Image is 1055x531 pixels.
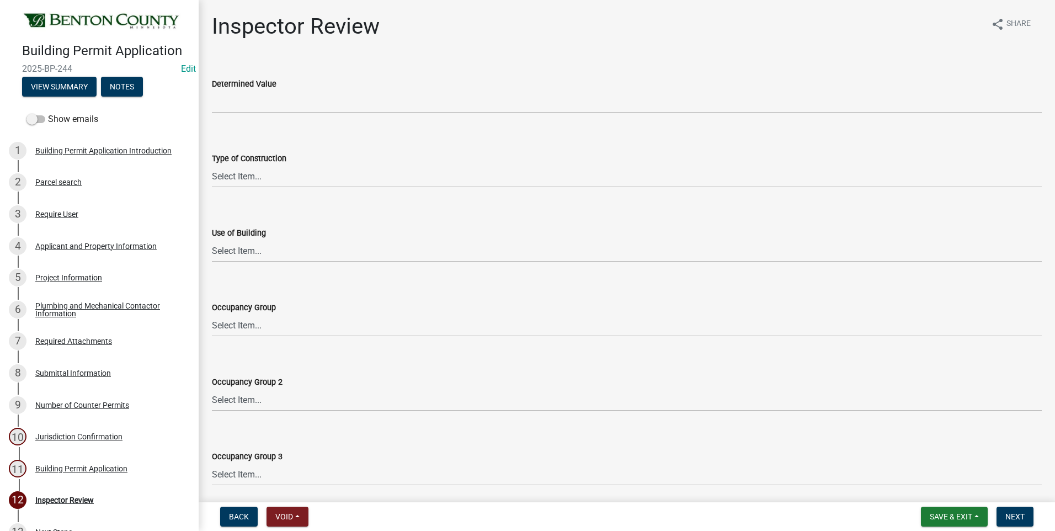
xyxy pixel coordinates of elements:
div: Require User [35,210,78,218]
button: shareShare [982,13,1040,35]
wm-modal-confirm: Edit Application Number [181,63,196,74]
div: Project Information [35,274,102,282]
span: Void [275,512,293,521]
div: 6 [9,301,26,318]
button: Notes [101,77,143,97]
span: Save & Exit [930,512,972,521]
label: Occupancy Group [212,304,276,312]
span: Next [1005,512,1025,521]
label: Occupancy Group 3 [212,453,283,461]
div: Jurisdiction Confirmation [35,433,122,440]
div: 5 [9,269,26,286]
wm-modal-confirm: Summary [22,83,97,92]
div: 3 [9,205,26,223]
label: Occupancy Group 2 [212,379,283,386]
button: Void [267,507,308,527]
div: Building Permit Application [35,465,127,472]
div: Applicant and Property Information [35,242,157,250]
button: Next [997,507,1033,527]
div: 10 [9,428,26,445]
div: Submittal Information [35,369,111,377]
span: Share [1006,18,1031,31]
span: 2025-BP-244 [22,63,177,74]
div: Parcel search [35,178,82,186]
div: 4 [9,237,26,255]
div: 2 [9,173,26,191]
button: Back [220,507,258,527]
div: Inspector Review [35,496,94,504]
h4: Building Permit Application [22,43,190,59]
label: Use of Building [212,230,266,237]
img: Benton County, Minnesota [22,12,181,31]
button: View Summary [22,77,97,97]
label: Show emails [26,113,98,126]
button: Save & Exit [921,507,988,527]
div: 7 [9,332,26,350]
i: share [991,18,1004,31]
div: 8 [9,364,26,382]
a: Edit [181,63,196,74]
label: Determined Value [212,81,276,88]
div: 12 [9,491,26,509]
label: Type of Construction [212,155,286,163]
div: Required Attachments [35,337,112,345]
h1: Inspector Review [212,13,380,40]
wm-modal-confirm: Notes [101,83,143,92]
div: Number of Counter Permits [35,401,129,409]
div: 11 [9,460,26,477]
div: Building Permit Application Introduction [35,147,172,155]
div: Plumbing and Mechanical Contactor Information [35,302,181,317]
div: 9 [9,396,26,414]
div: 1 [9,142,26,160]
span: Back [229,512,249,521]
